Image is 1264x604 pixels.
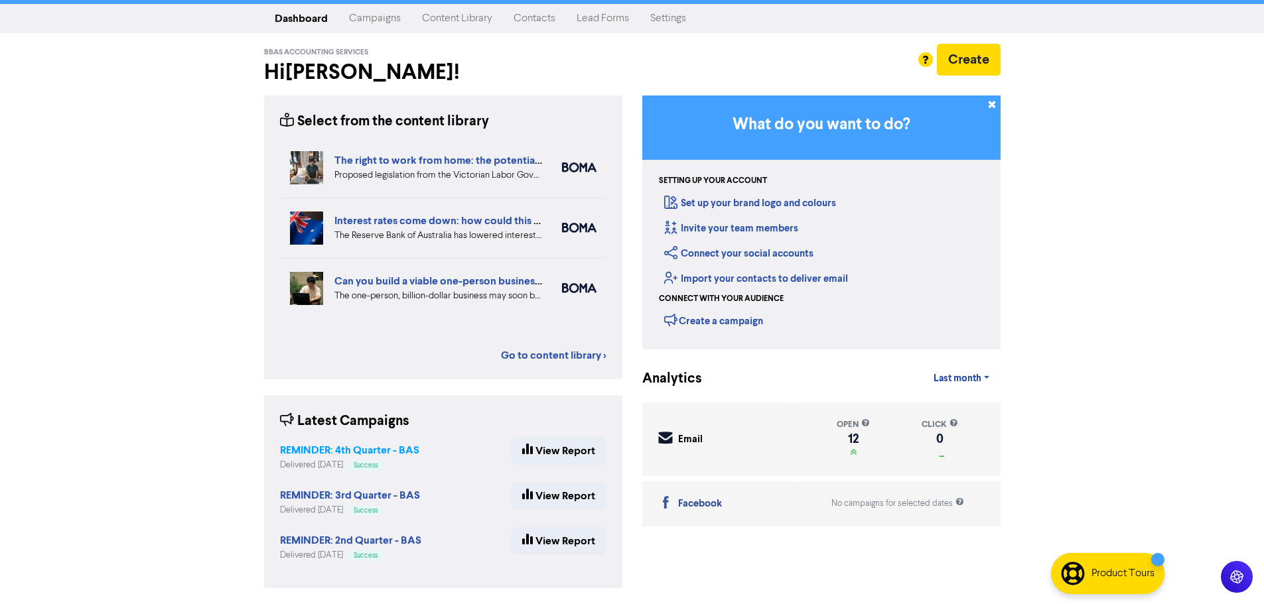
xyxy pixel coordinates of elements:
div: Delivered [DATE] [280,459,419,471]
a: Import your contacts to deliver email [664,272,848,285]
div: Getting Started in BOMA [642,95,1001,349]
a: View Report [511,527,606,555]
a: View Report [511,482,606,510]
span: Success [354,552,378,559]
span: _ [936,448,944,458]
strong: REMINDER: 4th Quarter - BAS [280,444,419,457]
div: The one-person, billion-dollar business may soon become a reality. But what are the pros and cons... [334,289,542,303]
div: 0 [922,434,958,444]
div: Connect with your audience [659,293,784,305]
div: Email [678,432,703,448]
div: 12 [837,434,870,444]
a: Can you build a viable one-person business? [334,274,544,288]
div: Select from the content library [280,111,489,132]
div: No campaigns for selected dates [831,497,964,510]
iframe: Chat Widget [1198,540,1264,604]
div: The Reserve Bank of Australia has lowered interest rates. What does a drop in interest rates mean... [334,229,542,243]
strong: REMINDER: 2nd Quarter - BAS [280,534,421,547]
div: Facebook [678,497,722,512]
img: boma [562,283,597,293]
div: Delivered [DATE] [280,549,421,562]
a: Campaigns [338,5,411,32]
button: Create [937,44,1001,76]
img: boma [562,162,597,172]
a: Set up your brand logo and colours [664,197,836,210]
span: Last month [934,373,981,385]
a: The right to work from home: the potential impact for your employees and business [334,154,731,167]
a: Lead Forms [566,5,640,32]
div: Create a campaign [664,310,763,330]
a: REMINDER: 3rd Quarter - BAS [280,491,420,501]
strong: REMINDER: 3rd Quarter - BAS [280,489,420,502]
div: click [922,418,958,431]
div: open [837,418,870,431]
a: Settings [640,5,697,32]
div: Analytics [642,369,685,389]
a: Interest rates come down: how could this affect your business finances? [334,214,677,227]
div: Proposed legislation from the Victorian Labor Government could offer your employees the right to ... [334,168,542,182]
a: Invite your team members [664,222,798,235]
span: Success [354,507,378,514]
span: BBAS Accounting Services [264,48,368,57]
a: REMINDER: 2nd Quarter - BAS [280,536,421,546]
h3: What do you want to do? [662,115,981,135]
div: Setting up your account [659,175,767,187]
a: Content Library [411,5,503,32]
a: REMINDER: 4th Quarter - BAS [280,446,419,456]
a: Last month [923,365,1000,392]
a: View Report [511,437,606,465]
a: Connect your social accounts [664,247,813,260]
h2: Hi [PERSON_NAME] ! [264,60,622,85]
a: Go to content library > [501,347,606,363]
img: boma [562,223,597,233]
a: Contacts [503,5,566,32]
a: Dashboard [264,5,338,32]
span: Success [354,462,378,469]
div: Latest Campaigns [280,411,409,432]
div: Delivered [DATE] [280,504,420,516]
